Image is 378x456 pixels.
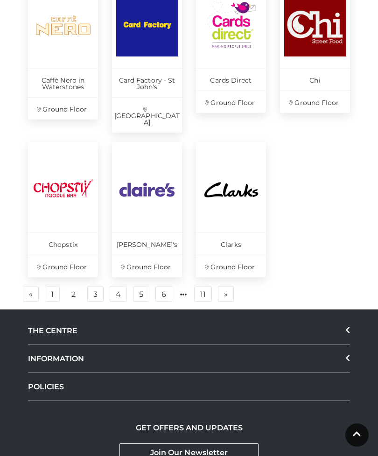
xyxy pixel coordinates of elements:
span: « [29,291,33,297]
p: Ground Floor [196,255,266,277]
a: 2 [66,287,81,302]
p: Chopstix [28,232,98,255]
a: Next [218,287,234,302]
p: [PERSON_NAME]'s [112,232,182,255]
p: Ground Floor [196,91,266,113]
p: Caffè Nero in Waterstones [28,68,98,97]
span: » [224,291,228,297]
p: Chi [280,68,350,91]
p: Card Factory - St John's [112,68,182,97]
a: Previous [23,287,39,302]
p: [GEOGRAPHIC_DATA] [112,97,182,133]
a: [PERSON_NAME]'s Ground Floor [112,142,182,277]
a: 5 [133,287,149,302]
a: 6 [155,287,172,302]
a: 1 [45,287,60,302]
p: Ground Floor [28,255,98,277]
p: Clarks [196,232,266,255]
p: Ground Floor [280,91,350,113]
a: 4 [110,287,127,302]
a: Clarks Ground Floor [196,142,266,277]
a: Chopstix Ground Floor [28,142,98,277]
a: 11 [194,287,212,302]
div: THE CENTRE [28,317,350,345]
p: Ground Floor [112,255,182,277]
p: Ground Floor [28,97,98,119]
div: INFORMATION [28,345,350,373]
a: POLICIES [28,373,350,401]
h2: GET OFFERS AND UPDATES [136,423,243,432]
p: Cards Direct [196,68,266,91]
a: 3 [87,287,104,302]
